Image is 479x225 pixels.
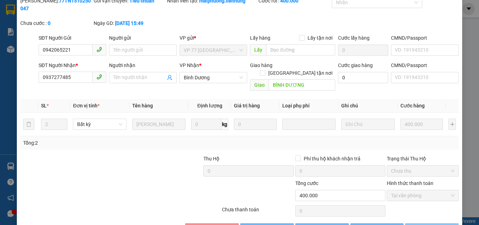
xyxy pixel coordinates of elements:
[250,79,269,91] span: Giao
[39,61,106,69] div: SĐT Người Nhận
[180,34,247,42] div: VP gửi
[400,103,425,108] span: Cước hàng
[338,45,388,56] input: Cước lấy hàng
[387,155,459,163] div: Trạng thái Thu Hộ
[269,79,335,91] input: Dọc đường
[266,44,335,55] input: Dọc đường
[167,75,173,80] span: user-add
[448,119,456,130] button: plus
[338,35,370,41] label: Cước lấy hàng
[295,180,318,186] span: Tổng cước
[184,45,243,55] span: VP 77 Thái Nguyên
[48,20,50,26] b: 0
[234,119,277,130] input: 0
[180,62,199,68] span: VP Nhận
[109,61,177,69] div: Người nhận
[234,103,260,108] span: Giá trị hàng
[391,61,459,69] div: CMND/Passport
[115,20,143,26] b: [DATE] 15:49
[221,119,228,130] span: kg
[203,156,220,161] span: Thu Hộ
[132,103,153,108] span: Tên hàng
[338,72,388,83] input: Cước giao hàng
[338,99,397,113] th: Ghi chú
[221,206,295,218] div: Chưa thanh toán
[20,19,92,27] div: Chưa cước :
[391,166,454,176] span: Chưa thu
[338,62,373,68] label: Cước giao hàng
[341,119,394,130] input: Ghi Chú
[387,180,433,186] label: Hình thức thanh toán
[96,74,102,80] span: phone
[184,72,243,83] span: Bình Dương
[279,99,338,113] th: Loại phụ phí
[23,139,185,147] div: Tổng: 2
[41,103,47,108] span: SL
[250,44,266,55] span: Lấy
[391,190,454,201] span: Tại văn phòng
[197,103,222,108] span: Định lượng
[265,69,335,77] span: [GEOGRAPHIC_DATA] tận nơi
[400,119,443,130] input: 0
[250,35,270,41] span: Lấy hàng
[73,103,99,108] span: Đơn vị tính
[96,47,102,52] span: phone
[77,119,122,130] span: Bất kỳ
[94,19,166,27] div: Ngày GD:
[23,119,34,130] button: delete
[132,119,185,130] input: VD: Bàn, Ghế
[391,34,459,42] div: CMND/Passport
[305,34,335,42] span: Lấy tận nơi
[301,155,363,163] span: Phí thu hộ khách nhận trả
[39,34,106,42] div: SĐT Người Gửi
[109,34,177,42] div: Người gửi
[250,62,272,68] span: Giao hàng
